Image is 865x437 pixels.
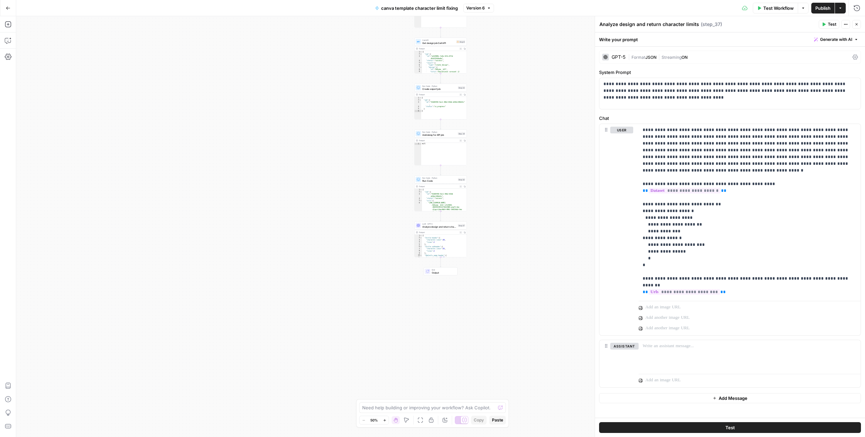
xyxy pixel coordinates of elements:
[422,85,456,87] span: Run Code · Python
[440,211,441,221] g: Edge from step_32 to step_37
[645,55,657,60] span: JSON
[828,21,836,27] span: Test
[420,51,422,53] span: Toggle code folding, rows 1 through 24
[725,424,735,431] span: Test
[701,21,722,28] span: ( step_37 )
[610,343,639,350] button: assistant
[466,5,485,11] span: Version 6
[419,99,421,101] span: Toggle code folding, rows 2 through 5
[415,143,421,145] div: 1
[419,139,458,142] div: Output
[612,55,625,59] div: GPT-5
[415,191,422,193] div: 2
[420,237,422,239] span: Toggle code folding, rows 2 through 5
[415,108,421,110] div: 5
[420,246,422,248] span: Toggle code folding, rows 6 through 9
[440,74,441,83] g: Edge from step_6 to step_33
[599,340,633,387] div: assistant
[415,198,422,200] div: 4
[420,66,422,69] span: Toggle code folding, rows 7 through 21
[415,71,422,75] div: 9
[811,35,861,44] button: Generate with AI
[440,28,441,37] g: Edge from step_8 to step_6
[419,97,421,99] span: Toggle code folding, rows 1 through 6
[415,55,422,60] div: 3
[415,176,467,211] div: Run Code · PythonRun CodeStep 32Output{ "job":{ "id":"43d69f69-5ec1-48b2-83db -b29dc330b42c", "st...
[415,193,422,198] div: 3
[422,131,456,133] span: Run Code · Python
[440,257,441,267] g: Edge from step_37 to end
[415,241,422,243] div: 4
[422,223,456,225] span: LLM · GPT-5
[599,69,861,76] label: System Prompt
[415,99,421,101] div: 2
[474,417,484,423] span: Copy
[420,254,422,257] span: Toggle code folding, rows 10 through 13
[632,55,645,60] span: Format
[599,393,861,403] button: Add Message
[415,248,422,250] div: 7
[422,225,456,228] span: Analyze design and return character limits
[492,417,503,423] span: Paste
[415,106,421,108] div: 4
[415,60,422,62] div: 4
[415,38,467,74] div: Call APIGet design job Call APIStep 6Output{ "job":{ "id":"a2d3989c-fa5e-42fe-871d -654f87b56a8a"...
[415,254,422,257] div: 10
[420,191,422,193] span: Toggle code folding, rows 2 through 9
[422,133,456,136] span: Add delay for API job
[415,239,422,241] div: 3
[815,5,831,11] span: Publish
[458,86,465,89] div: Step 33
[420,200,422,202] span: Toggle code folding, rows 5 through 8
[610,127,633,133] button: user
[419,185,458,188] div: Output
[422,39,455,42] span: Call API
[415,189,422,191] div: 1
[599,21,699,28] textarea: Analyze design and return character limits
[432,271,455,274] span: Output
[753,3,798,14] button: Test Workflow
[415,257,422,259] div: 11
[422,177,456,179] span: Run Code · Python
[415,237,422,239] div: 2
[820,36,852,43] span: Generate with AI
[463,4,494,12] button: Version 6
[415,246,422,248] div: 6
[415,51,422,53] div: 1
[422,179,456,182] span: Run Code
[458,178,465,181] div: Step 32
[456,40,465,44] div: Step 6
[415,252,422,255] div: 9
[599,124,633,335] div: user
[370,417,378,423] span: 50%
[719,395,747,402] span: Add Message
[489,416,506,425] button: Paste
[415,202,422,235] div: 6
[415,200,422,202] div: 5
[458,132,466,135] div: Step 34
[415,101,421,106] div: 3
[415,243,422,246] div: 5
[682,55,688,60] span: ON
[415,97,421,99] div: 1
[420,62,422,64] span: Toggle code folding, rows 5 through 22
[458,224,465,227] div: Step 37
[415,235,422,237] div: 1
[420,189,422,191] span: Toggle code folding, rows 1 through 10
[811,3,835,14] button: Publish
[440,120,441,129] g: Edge from step_33 to step_34
[599,115,861,122] label: Chat
[422,41,455,45] span: Get design job Call API
[419,93,458,96] div: Output
[415,84,467,120] div: Run Code · PythonCreate export jobStep 33Output{ "job":{ "id":"43d69f69-5ec1-48b2-83db-b29dc330b4...
[415,222,467,257] div: LLM · GPT-5Analyze design and return character limitsStep 37Output{ "1title_header":{ "character_...
[415,66,422,69] div: 7
[419,47,458,50] div: Output
[415,64,422,67] div: 6
[381,5,458,11] span: canva template character limit fixing
[595,32,865,46] div: Write your prompt
[628,53,632,60] span: |
[415,250,422,252] div: 8
[419,231,458,234] div: Output
[422,87,456,91] span: Create export job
